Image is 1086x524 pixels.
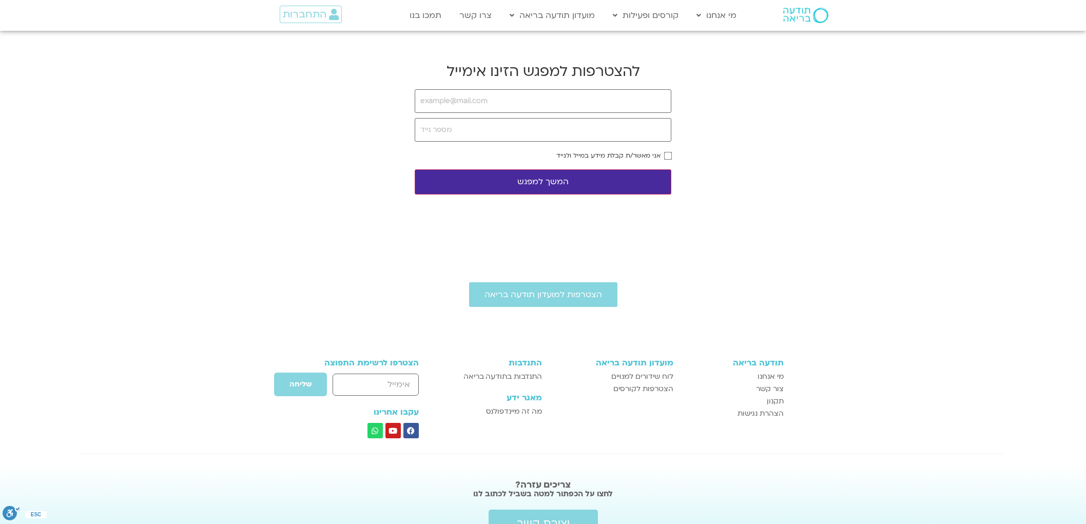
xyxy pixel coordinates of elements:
[302,407,419,417] h3: עקבו אחרינו
[684,407,784,420] a: הצהרת נגישות
[447,358,542,367] h3: התנדבות
[484,290,602,299] span: הצטרפות למועדון תודעה בריאה
[758,371,784,383] span: מי אנחנו
[404,6,447,25] a: תמכו בנו
[505,6,600,25] a: מועדון תודעה בריאה
[276,489,810,499] h2: לחצו על הכפתור למטה בשביל לכתוב לנו
[756,383,784,395] span: צור קשר
[447,371,542,383] a: התנדבות בתודעה בריאה
[447,393,542,402] h3: מאגר ידע
[611,371,673,383] span: לוח שידורים למנויים
[552,371,673,383] a: לוח שידורים למנויים
[684,358,784,367] h3: תודעה בריאה
[302,372,419,402] form: טופס חדש
[415,89,671,113] input: example@mail.com
[447,405,542,418] a: מה זה מיינדפולנס
[276,480,810,490] h2: צריכים עזרה?
[486,405,542,418] span: מה זה מיינדפולנס
[302,358,419,367] h3: הצטרפו לרשימת התפוצה
[274,372,327,397] button: שליחה
[783,8,828,23] img: תודעה בריאה
[552,383,673,395] a: הצטרפות לקורסים
[289,380,312,389] span: שליחה
[738,407,784,420] span: הצהרת נגישות
[415,169,671,195] button: המשך למפגש
[552,358,673,367] h3: מועדון תודעה בריאה
[333,374,418,396] input: אימייל
[556,152,661,159] label: אני מאשר/ת קבלת מידע במייל ולנייד
[280,6,342,23] a: התחברות
[454,6,497,25] a: צרו קשר
[613,383,673,395] span: הצטרפות לקורסים
[415,118,671,142] input: מספר נייד
[684,371,784,383] a: מי אנחנו
[415,62,671,81] h2: להצטרפות למפגש הזינו אימייל
[684,383,784,395] a: צור קשר
[283,9,326,20] span: התחברות
[608,6,684,25] a: קורסים ופעילות
[469,282,617,307] a: הצטרפות למועדון תודעה בריאה
[767,395,784,407] span: תקנון
[463,371,542,383] span: התנדבות בתודעה בריאה
[684,395,784,407] a: תקנון
[691,6,742,25] a: מי אנחנו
